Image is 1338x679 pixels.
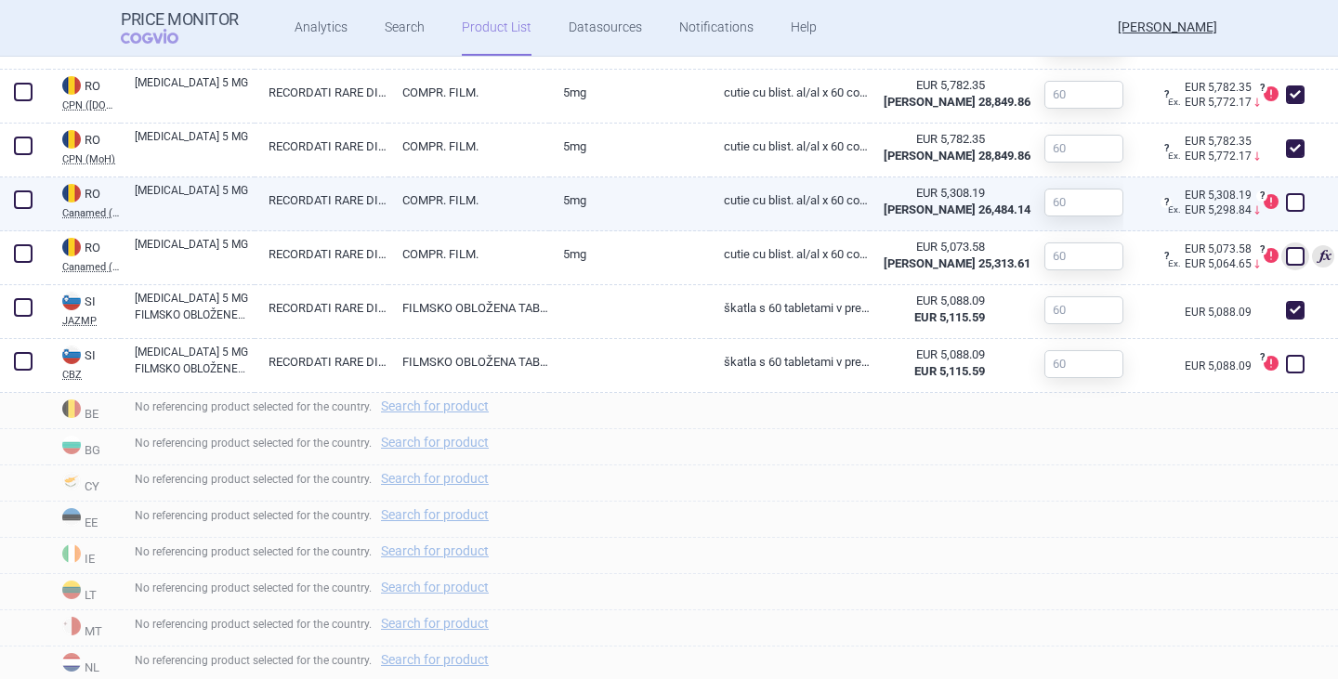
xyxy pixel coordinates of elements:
[62,617,81,635] img: Malta
[388,177,549,223] a: COMPR. FILM.
[48,398,121,424] span: BE
[1168,93,1257,111] div: EUR 5,772.17
[135,400,498,413] span: No referencing product selected for the country.
[381,617,489,630] a: Search for product
[1168,136,1257,147] a: EUR 5,782.35
[1168,82,1257,93] a: EUR 5,782.35
[710,339,871,385] a: škatla s 60 tabletami v pretisnih omotih
[62,472,81,490] img: Cyprus
[884,131,985,148] div: EUR 5,782.35
[549,70,710,115] a: 5mg
[62,292,81,310] img: Slovenia
[255,70,388,115] a: RECORDATI RARE DISEASES
[710,285,871,331] a: škatla s 60 tabletami v pretisnih omotih
[1044,350,1123,378] input: 60
[1161,197,1172,208] span: ?
[1256,244,1267,255] span: ?
[48,470,121,497] span: CY
[255,285,388,331] a: RECORDATI RARE DISEASES
[62,154,121,164] abbr: CPN (MoH)
[1044,81,1123,109] input: 60
[1168,150,1181,161] span: Ex.
[255,124,388,169] a: RECORDATI RARE DISEASES
[884,256,1030,270] strong: [PERSON_NAME] 25,313.61
[1161,143,1172,154] span: ?
[884,293,985,326] abbr: MZSR metodika
[121,10,239,46] a: Price MonitorCOGVIO
[121,29,204,44] span: COGVIO
[48,236,121,272] a: ROROCanamed ([DOMAIN_NAME] - Canamed Annex 1)
[1185,360,1257,372] a: EUR 5,088.09
[255,177,388,223] a: RECORDATI RARE DISEASES
[48,434,121,461] span: BG
[884,77,985,111] abbr: Ex-Factory bez DPH zo zdroja
[62,130,81,149] img: Romania
[62,130,121,150] div: RO
[62,653,81,672] img: Netherlands
[388,339,549,385] a: FILMSKO OBLOŽENA TABLETA
[1185,307,1257,318] a: EUR 5,088.09
[62,184,121,204] div: RO
[48,182,121,218] a: ROROCanamed (MoH - Canamed Annex 1)
[1168,97,1181,107] span: Ex.
[884,185,985,218] abbr: Ex-Factory bez DPH zo zdroja
[1044,135,1123,163] input: 60
[62,208,121,218] abbr: Canamed (MoH - Canamed Annex 1)
[62,292,121,312] div: SI
[884,149,1030,163] strong: [PERSON_NAME] 28,849.86
[1256,83,1267,94] span: ?
[710,70,871,115] a: Cutie cu blist. Al/Al x 60 compr. film.
[62,262,121,272] abbr: Canamed ([DOMAIN_NAME] - Canamed Annex 1)
[135,473,498,486] span: No referencing product selected for the country.
[388,124,549,169] a: COMPR. FILM.
[135,654,498,667] span: No referencing product selected for the country.
[884,346,985,363] div: EUR 5,088.09
[884,95,1030,109] strong: [PERSON_NAME] 28,849.86
[48,290,121,326] a: SISIJAZMP
[1044,296,1123,324] input: 60
[1256,190,1267,202] span: ?
[884,293,985,309] div: EUR 5,088.09
[62,346,81,364] img: Slovenia
[381,508,489,521] a: Search for product
[1161,251,1172,262] span: ?
[388,231,549,277] a: COMPR. FILM.
[48,344,121,380] a: SISICBZ
[1044,242,1123,270] input: 60
[914,364,985,378] strong: EUR 5,115.59
[884,346,985,380] abbr: MZSR metodika
[48,651,121,678] span: NL
[710,177,871,223] a: Cutie cu blist. Al/Al x 60 compr. film.
[62,238,121,258] div: RO
[121,10,239,29] strong: Price Monitor
[710,124,871,169] a: Cutie cu blist. Al/Al x 60 compr. film.
[381,436,489,449] a: Search for product
[255,339,388,385] a: RECORDATI RARE DISEASES
[884,77,985,94] div: EUR 5,782.35
[1168,204,1181,215] span: Ex.
[884,239,985,272] abbr: Ex-Factory bez DPH zo zdroja
[1044,189,1123,216] input: 60
[62,544,81,563] img: Ireland
[1168,258,1181,268] span: Ex.
[48,128,121,164] a: ROROCPN (MoH)
[135,128,255,162] a: [MEDICAL_DATA] 5 MG
[914,310,985,324] strong: EUR 5,115.59
[62,76,121,97] div: RO
[884,202,1030,216] strong: [PERSON_NAME] 26,484.14
[135,509,498,522] span: No referencing product selected for the country.
[549,124,710,169] a: 5mg
[62,100,121,111] abbr: CPN ([DOMAIN_NAME])
[48,74,121,111] a: ROROCPN ([DOMAIN_NAME])
[135,545,498,558] span: No referencing product selected for the country.
[1168,255,1257,273] div: EUR 5,064.65
[62,184,81,202] img: Romania
[135,290,255,323] a: [MEDICAL_DATA] 5 MG FILMSKO OBLOŽENE TABLETE
[62,399,81,418] img: Belgium
[1168,243,1257,255] a: EUR 5,073.58
[884,239,985,255] div: EUR 5,073.58
[135,581,498,594] span: No referencing product selected for the country.
[381,544,489,557] a: Search for product
[388,285,549,331] a: FILMSKO OBLOŽENA TABLETA
[135,437,498,450] span: No referencing product selected for the country.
